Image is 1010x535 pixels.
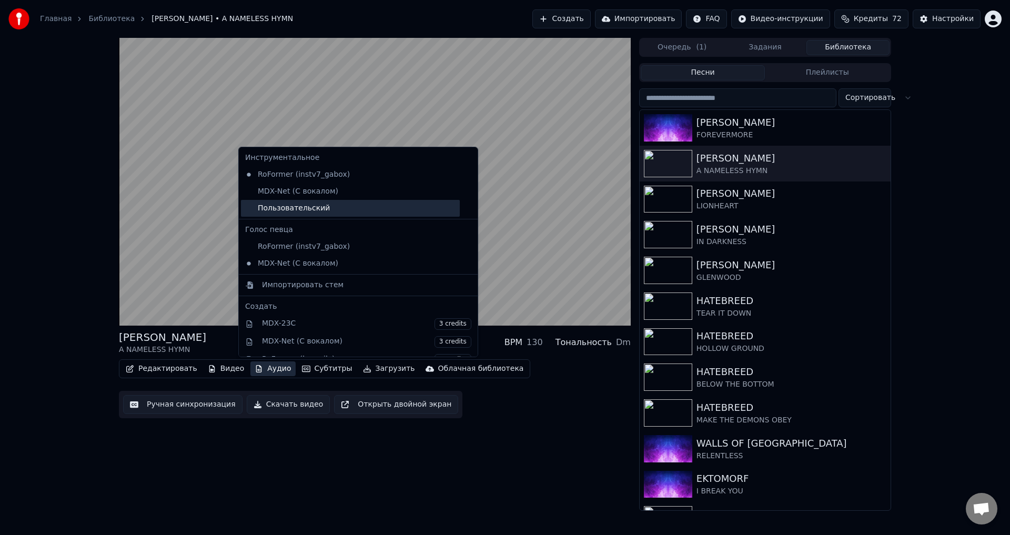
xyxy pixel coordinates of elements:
a: Главная [40,14,72,24]
div: MDX-Net (С вокалом) [241,255,460,272]
button: Библиотека [806,40,890,55]
div: MDX-Net (С вокалом) [241,183,460,200]
div: HOLLOW GROUND [696,344,886,354]
div: EKTOMORF [696,471,886,486]
button: Настройки [913,9,981,28]
div: BPM [504,336,522,349]
button: Плейлисты [765,65,890,80]
div: Тональность [555,336,612,349]
div: Настройки [932,14,974,24]
div: LIONHEART [696,201,886,211]
button: Видео-инструкции [731,9,830,28]
button: Аудио [250,361,295,376]
div: [PERSON_NAME] [696,115,886,130]
div: Облачная библиотека [438,364,524,374]
div: Создать [245,301,471,312]
button: Импортировать [595,9,682,28]
button: Видео [204,361,249,376]
span: 72 [892,14,902,24]
div: EKTOMORF [696,507,886,522]
button: Загрузить [359,361,419,376]
span: 3 credits [435,336,471,348]
div: [PERSON_NAME] [119,330,206,345]
div: [PERSON_NAME] [696,186,886,201]
div: GLENWOOD [696,272,886,283]
button: Скачать видео [247,395,330,414]
button: Субтитры [298,361,357,376]
div: Голос певца [241,221,476,238]
nav: breadcrumb [40,14,293,24]
div: RoFormer (instv7_gabox) [241,166,460,183]
div: RELENTLESS [696,451,886,461]
span: Кредиты [854,14,888,24]
div: FOREVERMORE [696,130,886,140]
div: [PERSON_NAME] [696,222,886,237]
div: HATEBREED [696,329,886,344]
button: Задания [724,40,807,55]
div: [PERSON_NAME] [696,151,886,166]
div: A NAMELESS HYMN [119,345,206,355]
div: [PERSON_NAME] [696,258,886,272]
div: WALLS OF [GEOGRAPHIC_DATA] [696,436,886,451]
button: Открыть двойной экран [334,395,458,414]
div: MDX-Net (С вокалом) [262,336,471,348]
button: Очередь [641,40,724,55]
div: Dm [616,336,631,349]
button: Редактировать [122,361,201,376]
span: ( 1 ) [696,42,706,53]
button: Создать [532,9,590,28]
div: MAKE THE DEMONS OBEY [696,415,886,426]
span: [PERSON_NAME] • A NAMELESS HYMN [151,14,293,24]
span: 3 credits [435,354,471,366]
div: Инструментальное [241,149,476,166]
img: youka [8,8,29,29]
button: FAQ [686,9,726,28]
div: HATEBREED [696,294,886,308]
div: A NAMELESS HYMN [696,166,886,176]
div: HATEBREED [696,365,886,379]
div: BELOW THE BOTTOM [696,379,886,390]
div: Пользовательский [241,200,460,217]
div: HATEBREED [696,400,886,415]
span: Сортировать [845,93,895,103]
button: Ручная синхронизация [123,395,243,414]
div: Открытый чат [966,493,997,524]
div: 130 [527,336,543,349]
div: Импортировать стем [262,280,344,290]
div: MDX-23C [262,318,471,330]
div: RoFormer (becruily) [262,354,471,366]
button: Кредиты72 [834,9,908,28]
div: RoFormer (instv7_gabox) [241,238,460,255]
button: Песни [641,65,765,80]
span: 3 credits [435,318,471,330]
a: Библиотека [88,14,135,24]
div: TEAR IT DOWN [696,308,886,319]
div: IN DARKNESS [696,237,886,247]
div: I BREAK YOU [696,486,886,497]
